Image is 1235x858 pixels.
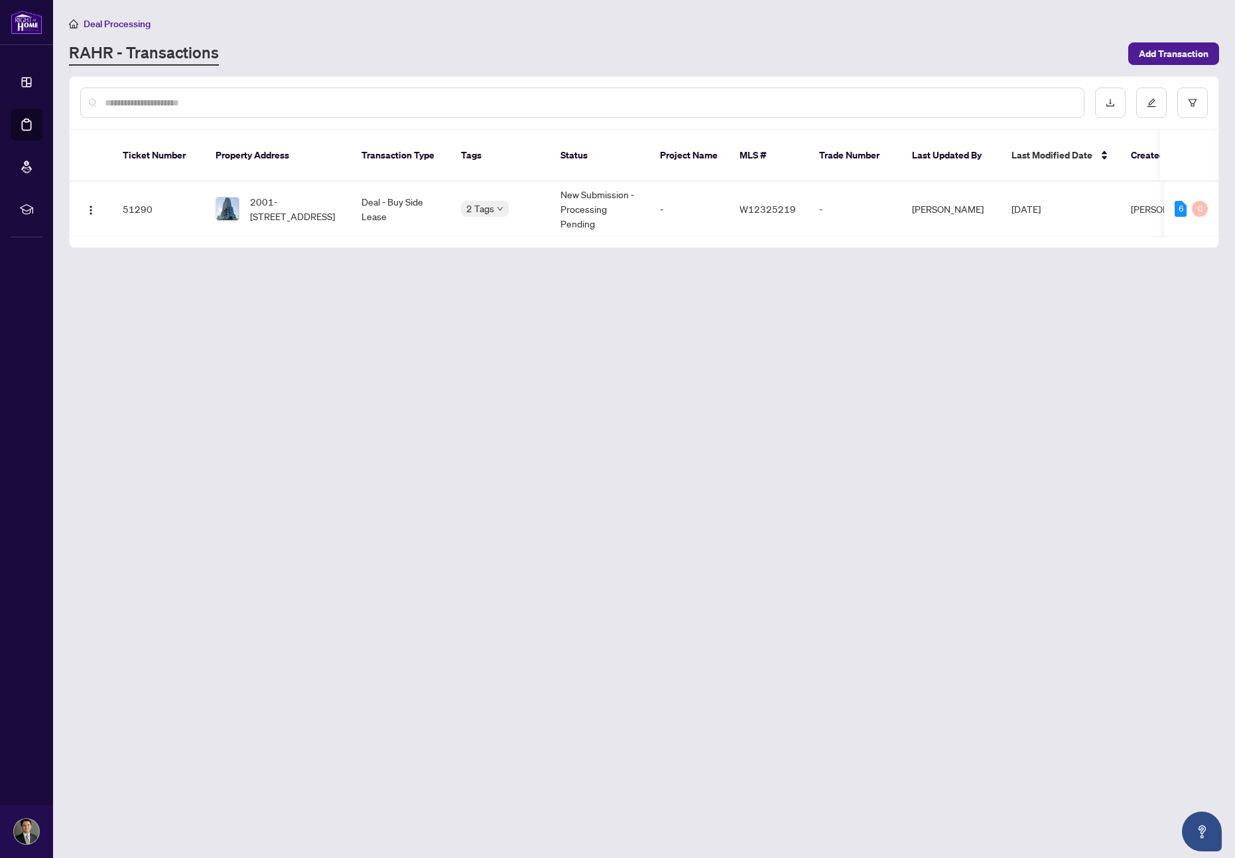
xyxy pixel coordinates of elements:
th: Project Name [649,130,729,182]
th: Last Modified Date [1001,130,1120,182]
td: - [809,182,901,237]
th: Status [550,130,649,182]
th: MLS # [729,130,809,182]
button: download [1095,88,1126,118]
th: Tags [450,130,550,182]
span: edit [1147,98,1156,107]
button: Open asap [1182,812,1222,851]
div: 0 [1192,201,1208,217]
span: Deal Processing [84,18,151,30]
img: Logo [86,205,96,215]
button: Logo [80,198,101,219]
span: down [497,206,503,212]
th: Created By [1120,130,1200,182]
img: Profile Icon [14,819,39,844]
span: Last Modified Date [1011,148,1092,162]
span: 2 Tags [466,201,494,216]
th: Trade Number [809,130,901,182]
button: edit [1136,88,1167,118]
span: download [1106,98,1115,107]
span: 2001-[STREET_ADDRESS] [250,194,340,223]
span: [DATE] [1011,203,1041,215]
th: Property Address [205,130,351,182]
div: 6 [1175,201,1187,217]
button: filter [1177,88,1208,118]
img: thumbnail-img [216,198,239,220]
th: Ticket Number [112,130,205,182]
th: Transaction Type [351,130,450,182]
td: 51290 [112,182,205,237]
img: logo [11,10,42,34]
td: [PERSON_NAME] [901,182,1001,237]
a: RAHR - Transactions [69,42,219,66]
th: Last Updated By [901,130,1001,182]
span: filter [1188,98,1197,107]
td: - [649,182,729,237]
span: [PERSON_NAME] [1131,203,1202,215]
span: home [69,19,78,29]
td: Deal - Buy Side Lease [351,182,450,237]
span: Add Transaction [1139,43,1208,64]
span: W12325219 [740,203,796,215]
button: Add Transaction [1128,42,1219,65]
td: New Submission - Processing Pending [550,182,649,237]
